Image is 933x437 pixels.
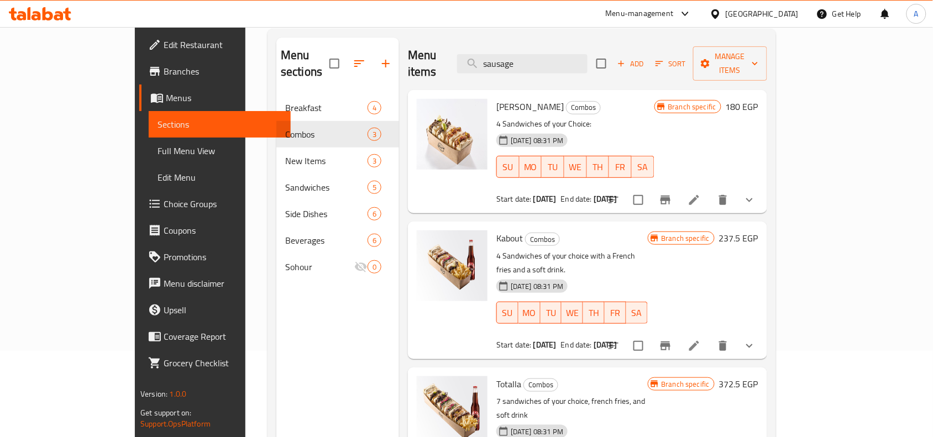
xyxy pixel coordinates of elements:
[533,192,557,206] b: [DATE]
[653,55,689,72] button: Sort
[626,302,648,324] button: SA
[657,233,714,244] span: Branch specific
[158,144,282,157] span: Full Menu View
[164,277,282,290] span: Menu disclaimer
[518,302,541,324] button: MO
[726,8,799,20] div: [GEOGRAPHIC_DATA]
[702,50,758,77] span: Manage items
[541,302,562,324] button: TU
[533,338,557,352] b: [DATE]
[523,305,536,321] span: MO
[524,378,558,391] span: Combos
[605,302,626,324] button: FR
[368,156,381,166] span: 3
[688,339,701,352] a: Edit menu item
[281,47,329,80] h2: Menu sections
[496,249,648,277] p: 4 Sandwiches of your choice with a French fries and a soft drink.
[139,217,291,244] a: Coupons
[506,281,568,292] span: [DATE] 08:31 PM
[501,305,514,321] span: SU
[569,159,583,175] span: WE
[609,305,622,321] span: FR
[368,262,381,272] span: 0
[276,94,399,121] div: Breakfast4
[652,187,679,213] button: Branch-specific-item
[496,230,523,246] span: Kabout
[627,188,650,212] span: Select to update
[657,379,714,389] span: Branch specific
[417,230,488,301] img: Kabout
[526,233,559,246] span: Combos
[648,55,693,72] span: Sort items
[276,201,399,227] div: Side Dishes6
[164,250,282,264] span: Promotions
[164,224,282,237] span: Coupons
[506,135,568,146] span: [DATE] 08:31 PM
[613,55,648,72] button: Add
[140,406,191,420] span: Get support on:
[285,154,368,167] span: New Items
[496,394,648,422] p: 7 sandwiches of your choice, french fries, and soft drink
[496,376,521,392] span: Totalla
[368,234,381,247] div: items
[496,98,564,115] span: [PERSON_NAME]
[149,138,291,164] a: Full Menu View
[139,191,291,217] a: Choice Groups
[368,209,381,219] span: 6
[736,187,763,213] button: show more
[149,111,291,138] a: Sections
[164,356,282,370] span: Grocery Checklist
[164,330,282,343] span: Coverage Report
[566,305,579,321] span: WE
[354,260,368,273] svg: Inactive section
[276,254,399,280] div: Sohour0
[139,270,291,297] a: Menu disclaimer
[164,197,282,210] span: Choice Groups
[139,31,291,58] a: Edit Restaurant
[591,159,605,175] span: TH
[656,57,686,70] span: Sort
[525,233,560,246] div: Combos
[276,121,399,148] div: Combos3
[600,187,627,213] button: sort-choices
[567,101,600,114] span: Combos
[566,101,601,114] div: Combos
[743,339,756,352] svg: Show Choices
[164,65,282,78] span: Branches
[368,129,381,140] span: 3
[613,55,648,72] span: Add item
[158,171,282,184] span: Edit Menu
[914,8,919,20] span: A
[627,334,650,357] span: Select to update
[583,302,605,324] button: TH
[368,154,381,167] div: items
[139,297,291,323] a: Upsell
[726,99,758,114] h6: 180 EGP
[139,350,291,376] a: Grocery Checklist
[546,159,560,175] span: TU
[609,156,632,178] button: FR
[164,38,282,51] span: Edit Restaurant
[164,303,282,317] span: Upsell
[614,159,627,175] span: FR
[408,47,444,80] h2: Menu items
[743,193,756,207] svg: Show Choices
[285,181,368,194] span: Sandwiches
[140,417,211,431] a: Support.OpsPlatform
[561,192,592,206] span: End date:
[562,302,583,324] button: WE
[496,156,520,178] button: SU
[736,333,763,359] button: show more
[166,91,282,104] span: Menus
[149,164,291,191] a: Edit Menu
[590,52,613,75] span: Select section
[524,159,538,175] span: MO
[139,58,291,85] a: Branches
[506,427,568,437] span: [DATE] 08:31 PM
[457,54,588,73] input: search
[520,156,542,178] button: MO
[285,101,368,114] span: Breakfast
[368,182,381,193] span: 5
